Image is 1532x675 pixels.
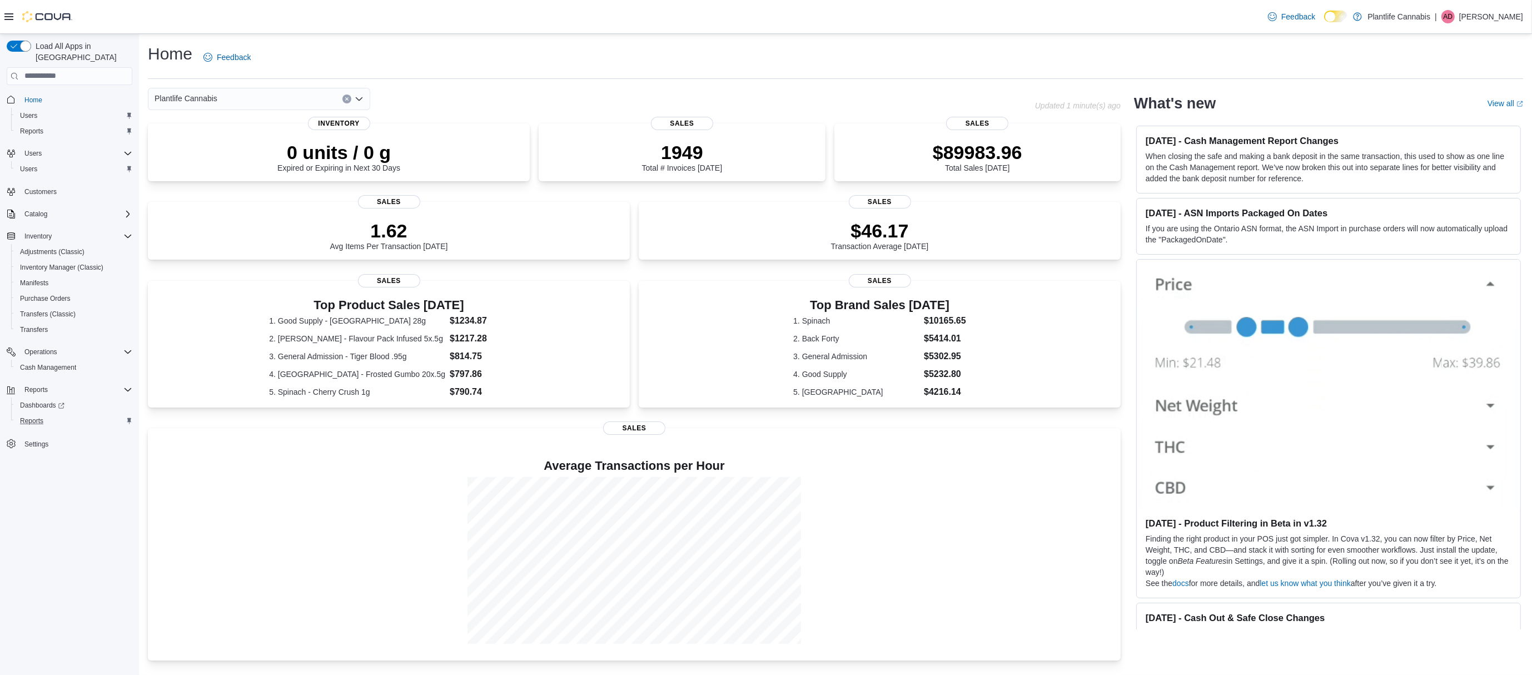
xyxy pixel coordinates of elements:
a: Adjustments (Classic) [16,245,89,259]
button: Catalog [2,206,137,222]
h1: Home [148,43,192,65]
div: Avg Items Per Transaction [DATE] [330,220,448,251]
span: Home [20,93,132,107]
span: Inventory [308,117,370,130]
div: Transaction Average [DATE] [831,220,929,251]
dt: 4. Good Supply [793,369,919,380]
span: Cash Management [16,361,132,374]
h3: [DATE] - Cash Management Report Changes [1146,135,1511,146]
span: Inventory [20,230,132,243]
p: $89983.96 [933,141,1022,163]
svg: External link [1516,101,1523,107]
p: Updated 1 minute(s) ago [1035,101,1121,110]
span: Dark Mode [1324,22,1325,23]
dt: 4. [GEOGRAPHIC_DATA] - Frosted Gumbo 20x.5g [269,369,445,380]
div: Total # Invoices [DATE] [642,141,722,172]
button: Transfers (Classic) [11,306,137,322]
span: Inventory [24,232,52,241]
button: Purchase Orders [11,291,137,306]
button: Settings [2,435,137,451]
em: Beta Features [1178,557,1227,565]
a: docs [1172,579,1189,588]
a: let us know what you think [1260,579,1350,588]
button: Clear input [342,95,351,103]
span: Users [16,162,132,176]
a: Customers [20,185,61,198]
span: Inventory Manager (Classic) [16,261,132,274]
dt: 2. [PERSON_NAME] - Flavour Pack Infused 5x.5g [269,333,445,344]
nav: Complex example [7,87,132,481]
p: 0 units / 0 g [277,141,400,163]
span: Dashboards [16,399,132,412]
span: Adjustments (Classic) [20,247,84,256]
a: Users [16,109,42,122]
h3: [DATE] - Cash Out & Safe Close Changes [1146,612,1511,623]
button: Users [11,161,137,177]
span: Reports [20,127,43,136]
dd: $790.74 [450,385,509,399]
button: Users [2,146,137,161]
span: Users [16,109,132,122]
dd: $1234.87 [450,314,509,327]
h4: Average Transactions per Hour [157,459,1112,473]
button: Home [2,92,137,108]
span: Reports [20,416,43,425]
dt: 1. Good Supply - [GEOGRAPHIC_DATA] 28g [269,315,445,326]
button: Open list of options [355,95,364,103]
span: Users [24,149,42,158]
a: Purchase Orders [16,292,75,305]
span: Sales [358,195,420,209]
h3: [DATE] - Product Filtering in Beta in v1.32 [1146,518,1511,529]
p: See the for more details, and after you’ve given it a try. [1146,578,1511,589]
h3: Top Brand Sales [DATE] [793,299,966,312]
p: If you are using the Ontario ASN format, the ASN Import in purchase orders will now automatically... [1146,223,1511,245]
span: Reports [16,414,132,428]
button: Transfers [11,322,137,337]
button: Cash Management [11,360,137,375]
span: Reports [20,383,132,396]
span: Catalog [20,207,132,221]
a: Feedback [1264,6,1320,28]
span: Reports [16,125,132,138]
span: Transfers [20,325,48,334]
span: Transfers (Classic) [16,307,132,321]
dd: $5414.01 [924,332,966,345]
a: Cash Management [16,361,81,374]
span: Purchase Orders [16,292,132,305]
dt: 2. Back Forty [793,333,919,344]
span: Manifests [16,276,132,290]
p: 1.62 [330,220,448,242]
span: Home [24,96,42,105]
dd: $5232.80 [924,368,966,381]
a: Reports [16,125,48,138]
span: Plantlife Cannabis [155,92,217,105]
span: Load All Apps in [GEOGRAPHIC_DATA] [31,41,132,63]
span: Operations [24,348,57,356]
a: Dashboards [11,398,137,413]
span: Settings [24,440,48,449]
span: Sales [946,117,1008,130]
button: Users [20,147,46,160]
span: Transfers [16,323,132,336]
span: Settings [20,436,132,450]
span: Customers [24,187,57,196]
dd: $4216.14 [924,385,966,399]
a: Dashboards [16,399,69,412]
p: Plantlife Cannabis [1367,10,1430,23]
span: Feedback [1281,11,1315,22]
button: Reports [11,123,137,139]
dt: 3. General Admission - Tiger Blood .95g [269,351,445,362]
span: Customers [20,185,132,198]
span: Dashboards [20,401,64,410]
p: When closing the safe and making a bank deposit in the same transaction, this used to show as one... [1146,151,1511,184]
a: Transfers (Classic) [16,307,80,321]
span: Adjustments (Classic) [16,245,132,259]
span: Operations [20,345,132,359]
a: Feedback [199,46,255,68]
a: Inventory Manager (Classic) [16,261,108,274]
button: Manifests [11,275,137,291]
h2: What's new [1134,95,1216,112]
span: AD [1444,10,1453,23]
button: Adjustments (Classic) [11,244,137,260]
img: Cova [22,11,72,22]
